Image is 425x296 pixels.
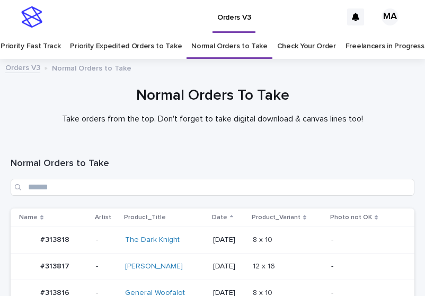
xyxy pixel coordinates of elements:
[330,212,372,223] p: Photo not OK
[1,34,60,59] a: Priority Fast Track
[19,212,38,223] p: Name
[213,262,244,271] p: [DATE]
[212,212,227,223] p: Date
[11,114,414,124] p: Take orders from the top. Don't forget to take digital download & canvas lines too!
[124,212,166,223] p: Product_Title
[96,262,117,271] p: -
[253,233,275,245] p: 8 x 10
[11,158,414,170] h1: Normal Orders to Take
[382,8,399,25] div: MA
[5,61,40,73] a: Orders V3
[252,212,300,223] p: Product_Variant
[11,227,414,254] tr: #313818#313818 -The Dark Knight [DATE]8 x 108 x 10 -
[70,34,182,59] a: Priority Expedited Orders to Take
[21,6,42,28] img: stacker-logo-s-only.png
[40,260,72,271] p: #313817
[331,262,397,271] p: -
[253,260,277,271] p: 12 x 16
[213,236,244,245] p: [DATE]
[346,34,424,59] a: Freelancers in Progress
[52,62,131,73] p: Normal Orders to Take
[125,262,183,271] a: [PERSON_NAME]
[95,212,111,223] p: Artist
[96,236,117,245] p: -
[11,86,414,106] h1: Normal Orders To Take
[11,253,414,280] tr: #313817#313817 -[PERSON_NAME] [DATE]12 x 1612 x 16 -
[11,179,414,196] input: Search
[125,236,180,245] a: The Dark Knight
[277,34,336,59] a: Check Your Order
[40,233,72,245] p: #313818
[331,236,397,245] p: -
[191,34,268,59] a: Normal Orders to Take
